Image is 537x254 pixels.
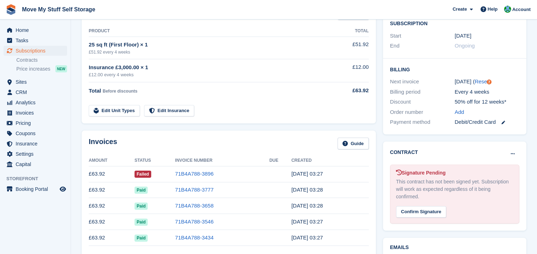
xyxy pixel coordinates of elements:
[16,139,58,149] span: Insurance
[175,234,213,241] a: 71B4A788-3434
[504,6,511,13] img: Dan
[4,46,67,56] a: menu
[390,88,455,96] div: Billing period
[331,59,368,82] td: £12.00
[89,88,101,94] span: Total
[4,118,67,128] a: menu
[175,219,213,225] a: 71B4A788-3546
[390,118,455,126] div: Payment method
[486,79,492,85] div: Tooltip anchor
[16,25,58,35] span: Home
[4,25,67,35] a: menu
[455,88,519,96] div: Every 4 weeks
[6,4,16,15] img: stora-icon-8386f47178a22dfd0bd8f6a31ec36ba5ce8667c1dd55bd0f319d3a0aa187defe.svg
[59,185,67,193] a: Preview store
[455,43,475,49] span: Ongoing
[16,77,58,87] span: Sites
[89,26,331,37] th: Product
[396,169,513,177] div: Signature Pending
[16,46,58,56] span: Subscriptions
[16,57,67,63] a: Contracts
[135,171,151,178] span: Failed
[16,108,58,118] span: Invoices
[4,87,67,97] a: menu
[89,230,135,246] td: £63.92
[16,184,58,194] span: Booking Portal
[4,77,67,87] a: menu
[16,35,58,45] span: Tasks
[135,155,175,166] th: Status
[396,206,446,218] div: Confirm Signature
[390,20,519,27] h2: Subscription
[291,234,323,241] time: 2025-05-14 02:27:48 UTC
[16,118,58,128] span: Pricing
[55,65,67,72] div: NEW
[269,155,291,166] th: Due
[512,6,531,13] span: Account
[103,89,137,94] span: Before discounts
[338,138,369,149] a: Guide
[4,98,67,107] a: menu
[175,155,269,166] th: Invoice Number
[89,214,135,230] td: £63.92
[89,49,331,55] div: £51.92 every 4 weeks
[4,35,67,45] a: menu
[16,128,58,138] span: Coupons
[475,78,488,84] a: Reset
[390,32,455,40] div: Start
[396,178,513,200] div: This contract has not been signed yet. Subscription will work as expected regardless of it being ...
[453,6,467,13] span: Create
[19,4,98,15] a: Move My Stuff Self Storage
[390,98,455,106] div: Discount
[16,65,67,73] a: Price increases NEW
[89,182,135,198] td: £63.92
[291,187,323,193] time: 2025-08-06 02:28:21 UTC
[331,37,368,59] td: £51.92
[135,234,148,242] span: Paid
[4,184,67,194] a: menu
[291,155,369,166] th: Created
[89,71,331,78] div: £12.00 every 4 weeks
[488,6,498,13] span: Help
[16,87,58,97] span: CRM
[175,171,213,177] a: 71B4A788-3896
[455,78,519,86] div: [DATE] ( )
[4,108,67,118] a: menu
[390,149,418,156] h2: Contract
[455,32,471,40] time: 2024-02-21 00:00:00 UTC
[16,98,58,107] span: Analytics
[4,159,67,169] a: menu
[396,204,446,210] a: Confirm Signature
[135,203,148,210] span: Paid
[89,105,140,117] a: Edit Unit Types
[390,66,519,73] h2: Billing
[291,203,323,209] time: 2025-07-09 02:28:05 UTC
[291,219,323,225] time: 2025-06-11 02:27:51 UTC
[89,198,135,214] td: £63.92
[390,42,455,50] div: End
[89,41,331,49] div: 25 sq ft (First Floor) × 1
[455,98,519,106] div: 50% off for 12 weeks*
[455,118,519,126] div: Debit/Credit Card
[291,171,323,177] time: 2025-09-03 02:27:36 UTC
[331,87,368,95] div: £63.92
[16,66,50,72] span: Price increases
[135,187,148,194] span: Paid
[16,149,58,159] span: Settings
[6,175,71,182] span: Storefront
[331,26,368,37] th: Total
[89,166,135,182] td: £63.92
[175,203,213,209] a: 71B4A788-3658
[390,78,455,86] div: Next invoice
[144,105,194,117] a: Edit Insurance
[135,219,148,226] span: Paid
[390,108,455,116] div: Order number
[89,63,331,72] div: Insurance £3,000.00 × 1
[455,108,464,116] a: Add
[4,149,67,159] a: menu
[175,187,213,193] a: 71B4A788-3777
[89,155,135,166] th: Amount
[390,245,519,250] h2: Emails
[4,139,67,149] a: menu
[89,138,117,149] h2: Invoices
